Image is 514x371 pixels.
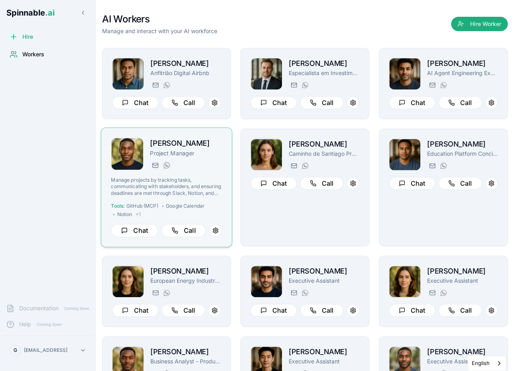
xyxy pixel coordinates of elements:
[112,266,144,297] img: Daniela Anderson
[111,138,143,170] img: Brian Robinson
[126,203,158,209] span: GitHub (MCP)
[161,288,171,298] button: WhatsApp
[300,288,309,298] button: WhatsApp
[427,277,498,285] p: Executive Assistant
[289,150,359,158] p: Caminho de Santiago Preparation Assistant
[163,162,170,169] img: WhatsApp
[161,304,205,317] button: Call
[112,211,115,217] span: •
[150,58,221,69] h2: [PERSON_NAME]
[102,27,217,35] p: Manage and interact with your AI workforce
[427,80,437,90] button: Send email to manuel.mehta@getspinnable.ai
[427,346,498,357] h2: [PERSON_NAME]
[389,96,435,109] button: Chat
[300,304,343,317] button: Call
[150,149,222,157] p: Project Manager
[438,304,482,317] button: Call
[302,290,308,296] img: WhatsApp
[289,266,359,277] h2: [PERSON_NAME]
[438,96,482,109] button: Call
[163,82,170,88] img: WhatsApp
[389,304,435,317] button: Chat
[302,163,308,169] img: WhatsApp
[22,50,44,58] span: Workers
[135,211,140,217] span: + 1
[438,288,448,298] button: WhatsApp
[19,304,59,312] span: Documentation
[289,69,359,77] p: Especialista em Investimentos e Gestão Patrimonial
[427,150,498,158] p: Education Platform Concierge
[251,139,282,170] img: Gloria Simon
[150,346,221,357] h2: [PERSON_NAME]
[150,266,221,277] h2: [PERSON_NAME]
[117,211,132,217] span: Notion
[289,277,359,285] p: Executive Assistant
[112,96,158,109] button: Chat
[6,342,89,358] button: G[EMAIL_ADDRESS]
[111,177,222,196] p: Manage projects by tracking tasks, communicating with stakeholders, and ensuring deadlines are me...
[251,58,282,89] img: Paul Santos
[289,58,359,69] h2: [PERSON_NAME]
[440,290,447,296] img: WhatsApp
[438,161,448,171] button: WhatsApp
[161,161,171,170] button: WhatsApp
[161,96,205,109] button: Call
[300,80,309,90] button: WhatsApp
[102,13,217,26] h1: AI Workers
[250,304,297,317] button: Chat
[289,161,298,171] button: Send email to gloria.simon@getspinnable.ai
[161,203,164,209] span: •
[440,82,447,88] img: WhatsApp
[24,347,67,353] p: [EMAIL_ADDRESS]
[112,58,144,89] img: João Vai
[440,163,447,169] img: WhatsApp
[467,355,506,371] div: Language
[389,139,420,170] img: Michael Taufa
[467,355,506,371] aside: Language selected: English
[250,177,297,190] button: Chat
[150,357,221,365] p: Business Analyst - Product Metrics
[289,357,359,365] p: Executive Assistant
[438,80,448,90] button: WhatsApp
[150,277,221,285] p: European Energy Industry Analyst
[389,177,435,190] button: Chat
[62,305,92,312] span: Coming Soon
[300,161,309,171] button: WhatsApp
[250,96,297,109] button: Chat
[45,8,55,18] span: .ai
[251,266,282,297] img: Tariq Muller
[163,290,170,296] img: WhatsApp
[150,138,222,149] h2: [PERSON_NAME]
[150,288,160,298] button: Send email to daniela.anderson@getspinnable.ai
[427,357,498,365] p: Executive Assistant
[468,356,506,371] a: English
[389,58,420,89] img: Manuel Mehta
[112,304,158,317] button: Chat
[111,203,125,209] span: Tools:
[289,288,298,298] button: Send email to tariq.muller@getspinnable.ai
[34,321,64,328] span: Coming Soon
[427,58,498,69] h2: [PERSON_NAME]
[427,69,498,77] p: AI Agent Engineering Expert
[427,266,498,277] h2: [PERSON_NAME]
[427,288,437,298] button: Send email to daisy.borgessmith@getspinnable.ai
[300,96,343,109] button: Call
[427,139,498,150] h2: [PERSON_NAME]
[438,177,482,190] button: Call
[302,82,308,88] img: WhatsApp
[289,139,359,150] h2: [PERSON_NAME]
[166,203,205,209] span: Google Calendar
[300,177,343,190] button: Call
[161,80,171,90] button: WhatsApp
[427,161,437,171] button: Send email to michael.taufa@getspinnable.ai
[150,69,221,77] p: Anfitrião Digital Airbnb
[19,320,31,328] span: Help
[150,80,160,90] button: Send email to joao.vai@getspinnable.ai
[451,17,508,31] button: Hire Worker
[451,21,508,29] a: Hire Worker
[111,224,158,237] button: Chat
[161,224,206,237] button: Call
[289,346,359,357] h2: [PERSON_NAME]
[289,80,298,90] button: Send email to paul.santos@getspinnable.ai
[14,347,17,353] span: G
